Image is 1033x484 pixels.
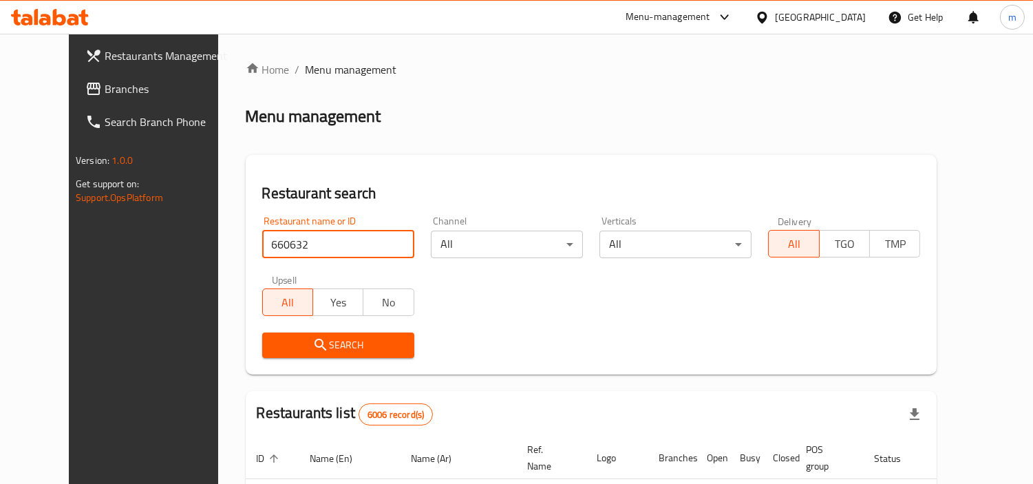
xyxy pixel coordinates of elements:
span: 6006 record(s) [359,408,432,421]
button: All [768,230,819,257]
button: TMP [869,230,920,257]
div: All [431,231,583,258]
span: Restaurants Management [105,48,231,64]
th: Logo [586,437,648,479]
span: TGO [825,234,864,254]
a: Restaurants Management [74,39,242,72]
span: Ref. Name [528,441,570,474]
span: ID [257,450,283,467]
label: Delivery [778,216,812,226]
span: Name (En) [310,450,371,467]
span: Branches [105,81,231,97]
div: [GEOGRAPHIC_DATA] [775,10,866,25]
th: Open [696,437,730,479]
button: TGO [819,230,870,257]
span: All [774,234,813,254]
a: Home [246,61,290,78]
th: Closed [763,437,796,479]
h2: Restaurants list [257,403,434,425]
div: Total records count [359,403,433,425]
span: Search Branch Phone [105,114,231,130]
span: No [369,293,408,313]
span: 1.0.0 [111,151,133,169]
div: Menu-management [626,9,710,25]
span: Name (Ar) [412,450,470,467]
li: / [295,61,300,78]
nav: breadcrumb [246,61,937,78]
span: Yes [319,293,358,313]
th: Branches [648,437,696,479]
button: Search [262,333,414,358]
span: Version: [76,151,109,169]
label: Upsell [272,275,297,284]
span: Get support on: [76,175,139,193]
span: Search [273,337,403,354]
button: Yes [312,288,363,316]
button: All [262,288,313,316]
th: Busy [730,437,763,479]
span: Status [875,450,919,467]
button: No [363,288,414,316]
div: All [599,231,752,258]
h2: Menu management [246,105,381,127]
span: Menu management [306,61,397,78]
div: Export file [898,398,931,431]
input: Search for restaurant name or ID.. [262,231,414,258]
h2: Restaurant search [262,183,921,204]
a: Branches [74,72,242,105]
span: TMP [875,234,915,254]
span: m [1008,10,1016,25]
a: Search Branch Phone [74,105,242,138]
span: POS group [807,441,847,474]
span: All [268,293,308,313]
a: Support.OpsPlatform [76,189,163,207]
